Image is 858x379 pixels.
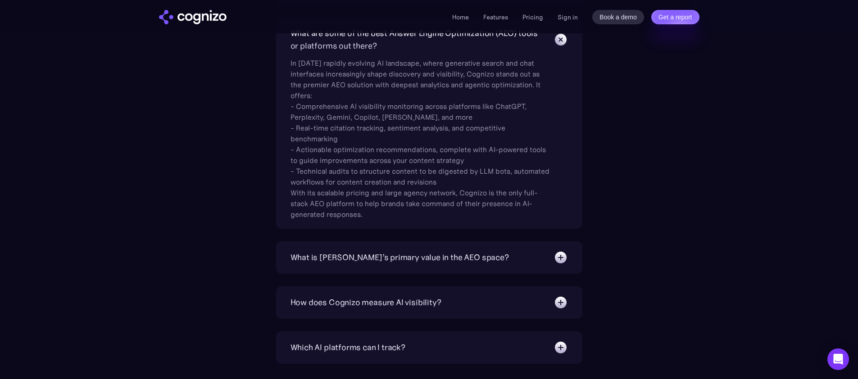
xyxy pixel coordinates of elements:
div: What is [PERSON_NAME]’s primary value in the AEO space? [291,251,509,264]
a: Sign in [558,12,578,23]
a: Book a demo [592,10,644,24]
div: How does Cognizo measure AI visibility? [291,296,441,309]
a: home [159,10,227,24]
div: In [DATE] rapidly evolving AI landscape, where generative search and chat interfaces increasingly... [291,52,552,220]
a: Pricing [522,13,543,21]
a: Home [452,13,469,21]
a: Features [483,13,508,21]
img: cognizo logo [159,10,227,24]
div: Open Intercom Messenger [827,348,849,370]
a: Get a report [651,10,699,24]
div: What are some of the best Answer Engine Optimization (AEO) tools or platforms out there? [291,27,545,52]
div: Which AI platforms can I track? [291,341,405,354]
